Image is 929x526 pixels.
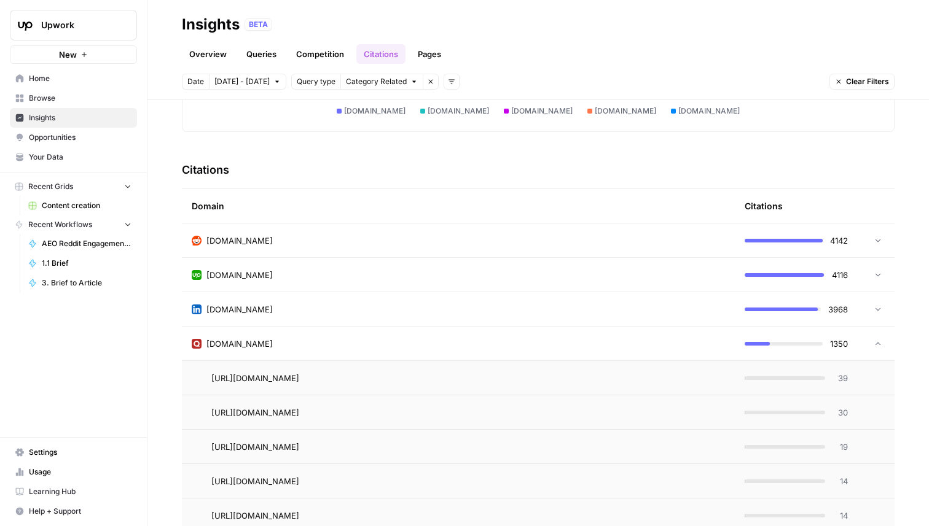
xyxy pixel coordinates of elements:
span: Query type [297,76,335,87]
a: Queries [239,44,284,64]
span: Usage [29,466,131,478]
span: [DOMAIN_NAME] [678,106,740,117]
img: eeviwpspp8ju4lqomuq2et9ptao5 [192,339,202,349]
span: AEO Reddit Engagement - Fork [42,238,131,249]
span: Recent Workflows [28,219,92,230]
span: [DOMAIN_NAME] [206,303,273,315]
a: Browse [10,88,137,108]
a: Settings [10,443,137,462]
span: 14 [833,475,848,487]
a: Opportunities [10,128,137,147]
a: Home [10,69,137,88]
img: izgcjcw16vhvh3rv54e10dgzsq95 [192,270,202,280]
img: m2cl2pnoess66jx31edqk0jfpcfn [192,236,202,246]
span: [URL][DOMAIN_NAME] [211,475,299,487]
a: 3. Brief to Article [23,273,137,293]
span: Insights [29,112,131,123]
span: 1350 [830,338,848,350]
span: 4116 [832,269,848,281]
span: 30 [833,406,848,419]
a: Citations [356,44,406,64]
a: Overview [182,44,234,64]
h3: Citations [182,161,229,179]
button: Clear Filters [829,74,895,90]
span: Category Related [346,76,407,87]
span: Clear Filters [846,76,889,87]
button: New [10,45,137,64]
span: [URL][DOMAIN_NAME] [211,372,299,384]
span: [DOMAIN_NAME] [206,338,273,350]
span: Settings [29,447,131,458]
span: 3968 [828,303,848,315]
div: Domain [192,189,725,223]
span: Home [29,73,131,84]
span: [URL][DOMAIN_NAME] [211,441,299,453]
img: ohiio4oour1vdiyjjcsk00o6i5zn [192,304,202,314]
img: Upwork Logo [14,14,36,36]
span: 4142 [830,234,848,247]
span: [DOMAIN_NAME] [206,269,273,281]
span: 1.1 Brief [42,258,131,269]
span: Learning Hub [29,486,131,497]
span: 39 [833,372,848,384]
span: [URL][DOMAIN_NAME] [211,509,299,522]
a: Your Data [10,147,137,167]
button: Category Related [340,74,423,90]
div: BETA [245,18,272,31]
span: Help + Support [29,506,131,517]
span: Opportunities [29,132,131,143]
a: Content creation [23,196,137,215]
a: 1.1 Brief [23,253,137,273]
span: Recent Grids [28,181,73,192]
div: Citations [745,189,783,223]
a: Competition [289,44,351,64]
span: Date [187,76,204,87]
span: [DOMAIN_NAME] [511,106,573,117]
span: Browse [29,93,131,104]
span: Content creation [42,200,131,211]
button: Recent Workflows [10,215,137,234]
button: Recent Grids [10,177,137,196]
span: [DOMAIN_NAME] [206,234,273,247]
span: 14 [833,509,848,522]
span: Upwork [41,19,116,31]
a: AEO Reddit Engagement - Fork [23,234,137,253]
span: [DATE] - [DATE] [214,76,270,87]
span: [DOMAIN_NAME] [428,106,489,117]
span: Your Data [29,152,131,163]
button: Help + Support [10,501,137,521]
button: [DATE] - [DATE] [209,74,286,90]
a: Learning Hub [10,482,137,501]
span: 3. Brief to Article [42,277,131,288]
a: Insights [10,108,137,128]
div: Insights [182,15,240,34]
button: Workspace: Upwork [10,10,137,41]
span: [URL][DOMAIN_NAME] [211,406,299,419]
a: Pages [410,44,449,64]
span: [DOMAIN_NAME] [344,106,406,117]
a: Usage [10,462,137,482]
span: [DOMAIN_NAME] [595,106,656,117]
span: New [59,48,77,61]
span: 19 [833,441,848,453]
